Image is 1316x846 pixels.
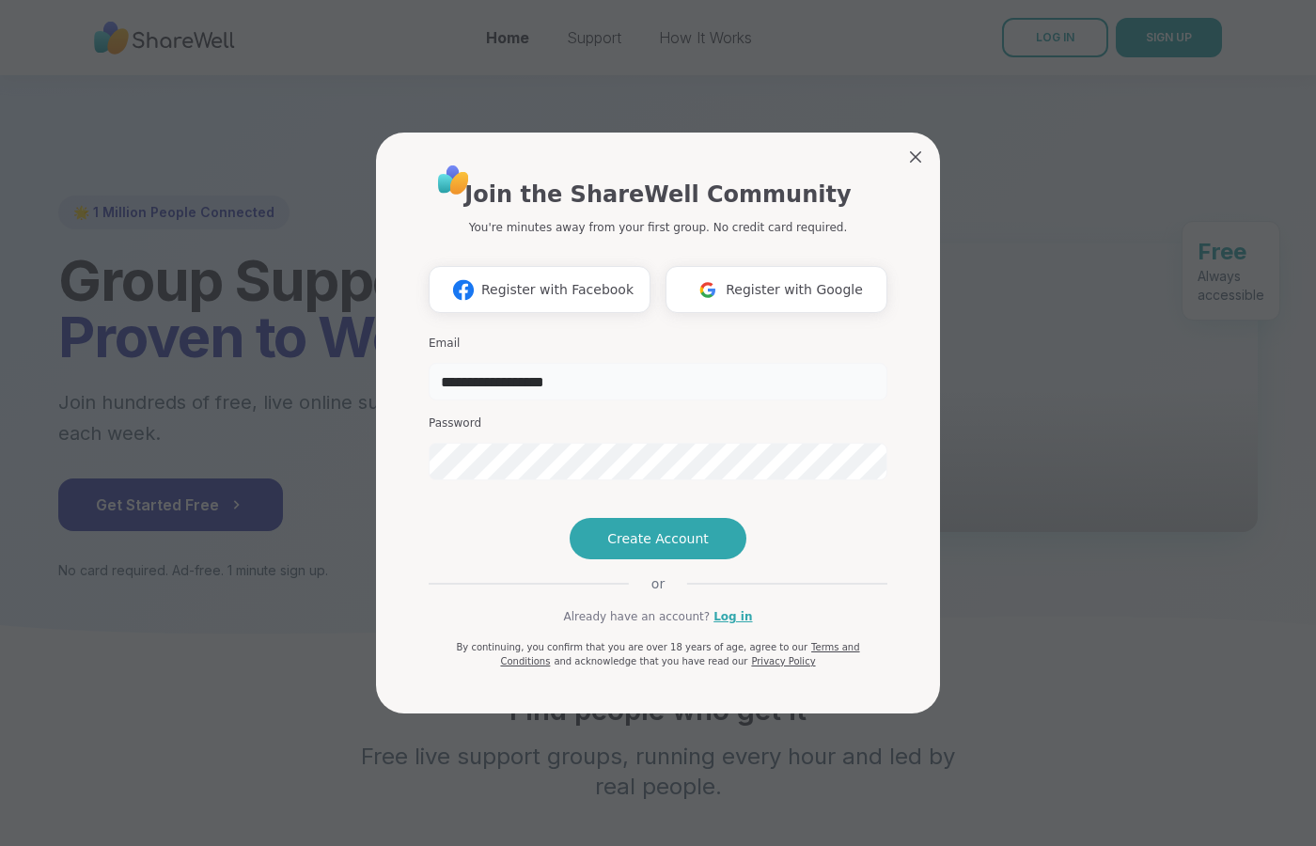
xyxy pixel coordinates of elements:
h1: Join the ShareWell Community [464,178,851,211]
button: Register with Facebook [429,266,650,313]
img: ShareWell Logomark [446,273,481,307]
span: Register with Google [726,280,863,300]
img: ShareWell Logomark [690,273,726,307]
span: Create Account [607,529,709,548]
h3: Email [429,336,887,352]
a: Privacy Policy [751,656,815,666]
span: and acknowledge that you have read our [554,656,747,666]
p: You're minutes away from your first group. No credit card required. [469,219,847,236]
button: Create Account [570,518,746,559]
a: Terms and Conditions [500,642,859,666]
img: ShareWell Logo [432,159,475,201]
span: Register with Facebook [481,280,634,300]
span: or [629,574,687,593]
span: By continuing, you confirm that you are over 18 years of age, agree to our [456,642,807,652]
h3: Password [429,415,887,431]
button: Register with Google [666,266,887,313]
a: Log in [713,608,752,625]
span: Already have an account? [563,608,710,625]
